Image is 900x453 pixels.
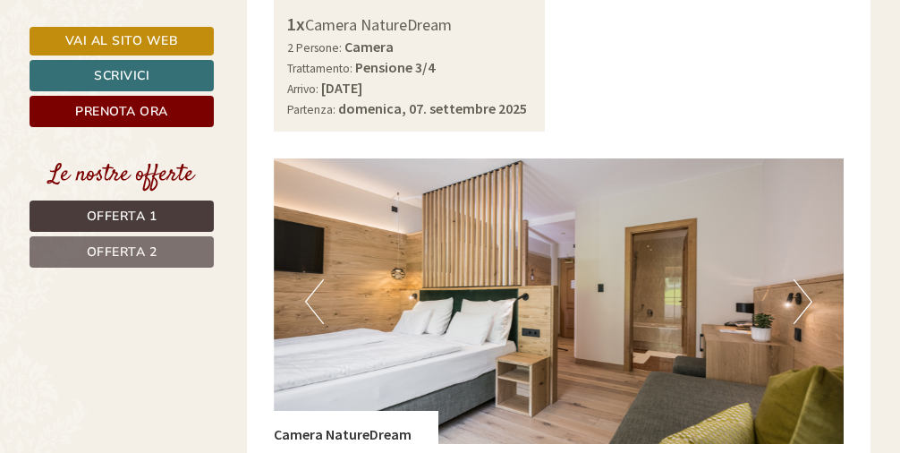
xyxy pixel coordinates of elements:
[287,13,305,35] b: 1x
[794,279,812,324] button: Next
[287,40,342,56] small: 2 Persone:
[355,58,435,76] b: Pensione 3/4
[274,158,845,444] img: image
[287,102,335,117] small: Partenza:
[87,244,157,261] span: Offerta 2
[30,60,214,91] a: Scrivici
[287,12,532,38] div: Camera NatureDream
[305,279,324,324] button: Previous
[30,96,214,127] a: Prenota ora
[287,61,352,76] small: Trattamento:
[87,208,157,225] span: Offerta 1
[338,99,527,117] b: domenica, 07. settembre 2025
[344,38,394,56] b: Camera
[30,27,214,56] a: Vai al sito web
[274,411,438,445] div: Camera NatureDream
[287,81,318,97] small: Arrivo:
[27,52,263,66] div: [GEOGRAPHIC_DATA]
[321,79,362,97] b: [DATE]
[13,48,272,103] div: Buon giorno, come possiamo aiutarla?
[249,13,322,44] div: giovedì
[27,87,263,99] small: 13:31
[30,158,214,192] div: Le nostre offerte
